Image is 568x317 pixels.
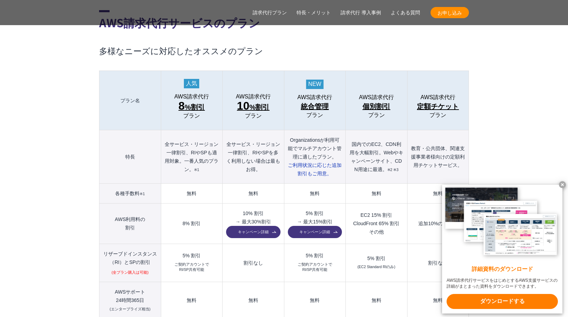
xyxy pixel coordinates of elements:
[346,184,407,204] td: 無料
[99,204,161,244] th: AWS利用料の 割引
[99,45,469,57] h3: 多様なニーズに対応したオススメのプラン
[349,94,403,118] a: AWS請求代行 個別割引プラン
[99,10,469,31] h2: AWS請求代行サービスのプラン
[407,130,469,184] th: 教育・公共団体、関連支援事業者様向けの定額利用チケットサービス。
[226,94,280,119] a: AWS請求代行 10%割引プラン
[174,94,209,100] span: AWS請求代行
[407,204,469,244] td: 追加10%の無料枠
[110,307,150,311] small: (エンタープライズ相当)
[297,94,332,101] span: AWS請求代行
[431,9,469,16] span: お申し込み
[411,94,465,118] a: AWS請求代行 定額チケットプラン
[253,9,287,16] a: 請求代行プラン
[358,264,395,270] small: (EC2 Standard RIのみ)
[417,101,459,112] span: 定額チケット
[183,113,200,119] span: プラン
[447,294,558,309] x-t: ダウンロードする
[140,192,145,196] small: ※1
[174,262,209,273] small: ご契約アカウントで RI/SP共有可能
[346,130,407,184] th: 国内でのEC2、CDN利用を大幅割引。Webやキャンペーンサイト、CDN用途に最適。
[407,244,469,282] td: 割引なし
[99,130,161,184] th: 特長
[391,9,420,16] a: よくある質問
[346,204,407,244] td: EC2 15% 割引 CloudFront 65% 割引 その他
[306,112,323,118] span: プラン
[179,100,205,113] span: %割引
[288,253,342,258] div: 5% 割引
[161,184,222,204] td: 無料
[288,162,342,176] span: ご利用状況に応じた
[237,99,249,112] span: 10
[223,184,284,204] td: 無料
[194,168,199,172] small: ※1
[297,9,331,16] a: 特長・メリット
[236,94,271,100] span: AWS請求代行
[237,100,269,113] span: %割引
[161,130,222,184] th: 全サービス・リージョン一律割引、RIやSPも適用対象。一番人気のプラン。
[431,7,469,18] a: お申し込み
[165,94,219,119] a: AWS請求代行 8%割引 プラン
[429,112,446,118] span: プラン
[99,244,161,282] th: リザーブドインスタンス （RI）とSPの割引
[359,94,394,101] span: AWS請求代行
[363,101,390,112] span: 個別割引
[284,130,345,184] th: Organizationsが利用可能でマルチアカウント管理に適したプラン。
[99,184,161,204] th: 各種手数料
[288,94,342,118] a: AWS請求代行 統合管理プラン
[387,168,399,172] small: ※2 ※3
[288,226,342,238] a: キャンペーン詳細
[301,101,329,112] span: 統合管理
[161,204,222,244] td: 8% 割引
[223,130,284,184] th: 全サービス・リージョン一律割引、RIやSPを多く利用しない場合は最もお得。
[341,9,381,16] a: 請求代行 導入事例
[226,226,280,238] a: キャンペーン詳細
[447,278,558,289] x-t: AWS請求代行サービスをはじめとするAWS支援サービスの詳細がまとまった資料をダウンロードできます。
[442,185,562,314] a: 詳細資料のダウンロード AWS請求代行サービスをはじめとするAWS支援サービスの詳細がまとまった資料をダウンロードできます。 ダウンロードする
[298,262,332,273] small: ご契約アカウントで RI/SP共有可能
[112,270,149,275] small: (全プラン購入は可能)
[223,244,284,282] td: 割引なし
[165,253,219,258] div: 5% 割引
[99,71,161,130] th: プラン名
[447,265,558,273] x-t: 詳細資料のダウンロード
[179,99,185,112] span: 8
[223,204,284,244] td: 10% 割引 → 最大30%割引
[284,204,345,244] td: 5% 割引 → 最大15%割引
[284,184,345,204] td: 無料
[420,94,455,101] span: AWS請求代行
[368,112,385,118] span: プラン
[407,184,469,204] td: 無料
[349,256,403,261] div: 5% 割引
[245,113,262,119] span: プラン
